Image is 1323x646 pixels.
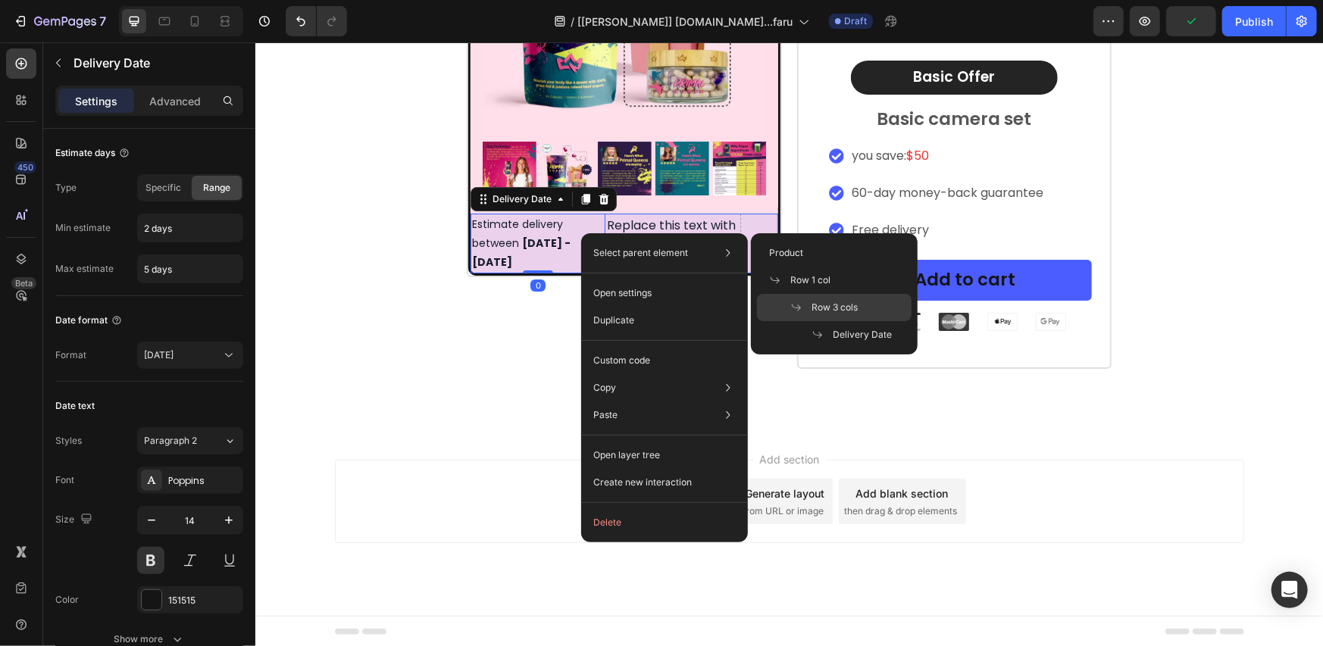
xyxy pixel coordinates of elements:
span: then drag & drop elements [590,462,702,476]
div: Styles [55,434,82,448]
div: Max estimate [55,262,114,276]
p: Delivery Date [73,54,237,72]
div: Type [55,181,77,195]
div: Date format [55,314,123,327]
p: Copy [593,381,616,395]
p: Custom code [593,354,650,367]
p: Duplicate [593,314,634,327]
p: Create new interaction [593,475,692,490]
p: Open layer tree [593,448,660,462]
div: Estimate days [55,146,130,160]
div: Min estimate [55,221,111,235]
p: Open settings [593,286,652,300]
div: Date text [55,399,95,413]
div: Undo/Redo [286,6,347,36]
span: [[PERSON_NAME]] [DOMAIN_NAME]...faru [577,14,793,30]
div: Format [55,348,86,362]
span: Draft [844,14,867,28]
button: Add to cart [561,217,837,258]
span: Row 1 col [790,273,830,287]
div: Font [55,473,74,487]
img: gempages_511364164535452839-da6b6f53-6d13-4d6a-90d2-ae3c5438afeb.png [683,270,714,289]
div: Publish [1235,14,1273,30]
span: $50 [652,105,674,122]
span: Specific [146,181,182,195]
div: 450 [14,161,36,173]
button: Delete [587,509,742,536]
div: Poppins [168,474,239,488]
div: Add blank section [601,443,693,459]
p: Basic Offer [658,26,740,45]
p: Select parent element [593,246,688,260]
span: Paragraph 2 [144,434,197,448]
div: Generate layout [489,443,569,459]
span: Delivery Date [833,328,892,342]
input: Auto [138,214,242,242]
p: Advanced [149,93,201,109]
div: 151515 [168,594,239,607]
button: 7 [6,6,113,36]
span: Product [769,246,803,260]
p: Paste [593,408,618,422]
span: Row 3 cols [812,301,858,314]
p: you save: [597,105,789,123]
div: Size [55,510,95,530]
div: Open Intercom Messenger [1271,572,1308,608]
p: Settings [75,93,117,109]
p: 60-day money-back guarantee [597,142,789,160]
button: [DATE] [137,342,243,369]
div: Choose templates [371,443,462,459]
span: inspired by CRO experts [364,462,468,476]
input: Auto [138,255,242,282]
div: Add to cart [660,226,761,249]
p: Free delivery [597,179,789,197]
iframe: To enrich screen reader interactions, please activate Accessibility in Grammarly extension settings [255,42,1323,646]
div: Replace this text with your content [350,171,485,218]
span: Range [203,181,230,195]
span: Add section [498,409,570,425]
div: Beta [11,277,36,289]
span: / [571,14,574,30]
button: Paragraph 2 [137,427,243,454]
span: from URL or image [488,462,569,476]
p: 7 [99,12,106,30]
img: gempages_511364164535452839-3ffc3579-c410-4d75-97bf-a7e928a7acad.png [635,270,665,289]
img: gempages_511364164535452839-29deca22-e8d9-45b9-9343-90f84a3f0468.png [732,270,762,289]
img: gempages_511364164535452839-5412bc28-a12f-4dbd-953f-63c7aa2dc8fb.png [586,270,617,289]
span: [DATE] [144,349,174,360]
div: 0 [275,237,290,249]
div: Color [55,593,79,607]
p: Basic camera set [563,66,835,89]
button: Publish [1222,6,1286,36]
img: gempages_511364164535452839-4c70347d-07ae-44f6-b5fe-c340694a51e7.png [780,270,811,289]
